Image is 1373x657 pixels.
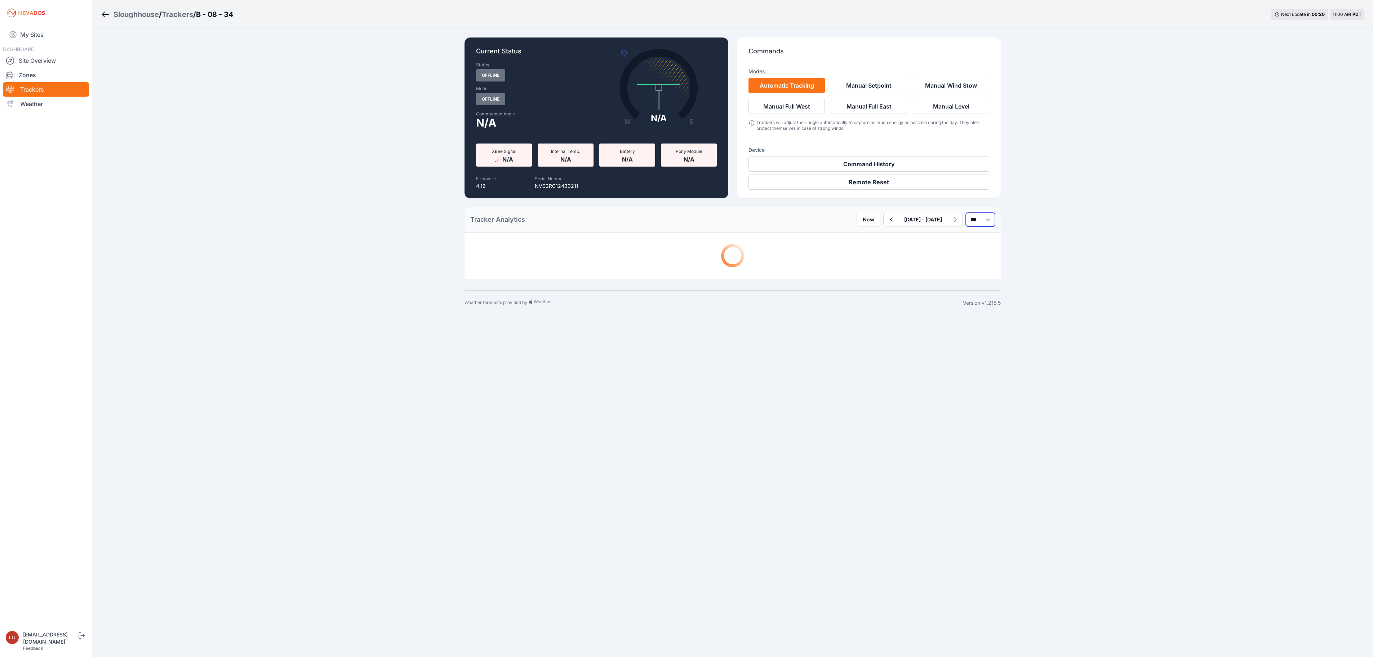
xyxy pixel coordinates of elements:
[551,149,580,154] span: Internal Temp.
[1333,12,1351,17] span: 11:00 AM
[476,62,489,68] label: Status
[1281,12,1311,17] span: Next update in
[1352,12,1361,17] span: PDT
[748,175,989,190] button: Remote Reset
[492,149,516,154] span: XBee Signal
[676,149,702,154] span: Pony Module
[23,645,43,651] a: Feedback
[756,120,989,131] div: Trackers will adjust their angle automatically to capture as much energy as possible during the d...
[748,46,989,62] p: Commands
[6,7,46,19] img: Nevados
[831,78,907,93] button: Manual Setpoint
[476,176,496,181] label: Firmware
[748,68,765,75] h3: Modes
[560,154,571,163] span: N/A
[23,631,77,645] div: [EMAIL_ADDRESS][DOMAIN_NAME]
[1312,12,1325,17] div: 00 : 20
[913,99,989,114] button: Manual Level
[3,53,89,68] a: Site Overview
[6,631,19,644] img: luke.beaumont@nevados.solar
[913,78,989,93] button: Manual Wind Stow
[3,46,35,52] span: DASHBOARD
[476,93,505,105] span: Offline
[684,154,694,163] span: N/A
[502,154,513,163] span: N/A
[651,113,667,124] div: N/A
[620,149,635,154] span: Battery
[748,146,989,154] h3: Device
[535,176,564,181] label: Serial Number
[193,9,196,19] span: /
[3,82,89,97] a: Trackers
[476,118,496,127] span: N/A
[465,299,963,307] div: Weather forecasts provided by
[622,154,633,163] span: N/A
[3,26,89,43] a: My Sites
[196,9,234,19] h3: B - 08 - 34
[476,111,592,117] label: Commanded Angle
[898,213,948,226] button: [DATE] - [DATE]
[470,215,525,225] h2: Tracker Analytics
[476,182,496,190] p: 4.16
[3,97,89,111] a: Weather
[748,156,989,172] button: Command History
[963,299,1001,307] div: Version v1.215.5
[748,99,825,114] button: Manual Full West
[535,182,578,190] p: NV02RC12433211
[476,69,505,81] span: Offline
[831,99,907,114] button: Manual Full East
[3,68,89,82] a: Zones
[162,9,193,19] a: Trackers
[114,9,159,19] a: Sloughhouse
[101,5,234,24] nav: Breadcrumb
[159,9,162,19] span: /
[476,86,488,92] label: Mode
[476,46,717,62] p: Current Status
[857,213,880,226] button: Now
[748,78,825,93] button: Automatic Tracking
